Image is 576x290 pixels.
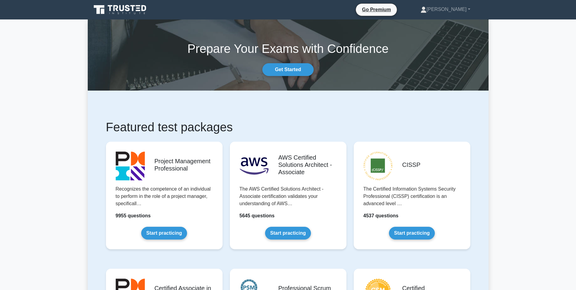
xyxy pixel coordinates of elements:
a: Get Started [262,63,313,76]
h1: Prepare Your Exams with Confidence [88,41,489,56]
a: Go Premium [358,6,394,13]
a: Start practicing [265,227,311,240]
a: [PERSON_NAME] [406,3,485,16]
a: Start practicing [389,227,435,240]
h1: Featured test packages [106,120,470,134]
a: Start practicing [141,227,187,240]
